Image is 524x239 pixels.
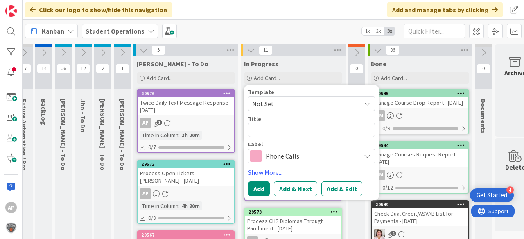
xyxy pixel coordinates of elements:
span: Documents [479,99,488,133]
span: 0/7 [148,143,156,152]
img: avatar [5,222,17,234]
span: Eric - To Do [118,99,126,170]
button: Add & Next [274,181,317,196]
span: Phone Calls [266,150,357,162]
span: In Progress [244,60,278,68]
span: 1 [391,231,396,236]
div: AP [140,188,151,199]
div: 29567 [138,231,234,239]
span: 11 [259,45,273,55]
div: Twice Daily Text Message Response - [DATE] [138,97,234,115]
span: Add Card... [381,74,407,82]
div: Manage Courses Request Report - [DATE] [372,149,468,167]
div: 29544 [375,143,468,148]
span: Kanban [42,26,64,36]
div: AP [140,118,151,128]
span: Emilie - To Do [59,99,68,170]
div: ZM [372,170,468,180]
div: 4 [506,186,514,194]
b: Student Operations [86,27,145,35]
div: 29544Manage Courses Request Report - [DATE] [372,142,468,167]
div: ZM [374,110,385,121]
div: 29567 [141,232,234,238]
div: 29573Process CHS Diplomas Through Parchment - [DATE] [245,208,341,234]
div: Click our logo to show/hide this navigation [25,2,172,17]
div: 29572Process Open Tickets - [PERSON_NAME] - [DATE] [138,161,234,186]
div: 29572 [138,161,234,168]
div: 29549Check Dual Credit/ASVAB List for Payments - [DATE] [372,201,468,226]
div: 29573 [248,209,341,215]
span: 3x [384,27,395,35]
span: Label [248,141,263,147]
div: Add and manage tabs by clicking [387,2,503,17]
span: 86 [386,45,400,55]
span: 0 [350,64,364,74]
div: 29576 [141,91,234,96]
div: 29572 [141,161,234,167]
span: 3 [157,120,162,125]
div: 4h 20m [180,201,202,210]
div: AP [138,188,234,199]
span: 0/12 [382,183,393,192]
span: BackLog [40,99,48,125]
span: Support [17,1,37,11]
div: AP [5,202,17,213]
span: 0/9 [382,124,390,133]
span: 1 [115,64,129,74]
span: 2 [96,64,110,74]
span: : [178,131,180,140]
span: Jho - To Do [79,99,87,132]
div: Open Get Started checklist, remaining modules: 4 [470,188,514,202]
button: Add [248,181,270,196]
span: 1x [362,27,373,35]
span: Amanda - To Do [137,60,208,68]
div: Time in Column [140,201,178,210]
div: 29549 [372,201,468,208]
div: Process Open Tickets - [PERSON_NAME] - [DATE] [138,168,234,186]
div: 29545 [372,90,468,97]
span: 26 [56,64,70,74]
a: Show More... [248,168,375,177]
button: Add & Edit [321,181,362,196]
div: ZM [374,170,385,180]
span: Zaida - To Do [99,99,107,170]
span: 2x [373,27,384,35]
span: 0/8 [148,214,156,222]
span: 5 [151,45,165,55]
div: AP [138,118,234,128]
div: 29544 [372,142,468,149]
div: 29573 [245,208,341,216]
span: Template [248,89,274,95]
span: 0 [477,64,490,74]
div: 29545 [375,91,468,96]
div: Process CHS Diplomas Through Parchment - [DATE] [245,216,341,234]
div: 29549 [375,202,468,208]
div: Get Started [477,191,507,199]
span: Not Set [252,98,355,109]
div: Check Dual Credit/ASVAB List for Payments - [DATE] [372,208,468,226]
div: ZM [372,110,468,121]
div: Manage Course Drop Report - [DATE] [372,97,468,108]
div: Time in Column [140,131,178,140]
input: Quick Filter... [404,24,465,38]
span: 12 [76,64,90,74]
div: 29576 [138,90,234,97]
div: 3h 20m [180,131,202,140]
span: 14 [37,64,51,74]
img: Visit kanbanzone.com [5,5,17,17]
div: 29545Manage Course Drop Report - [DATE] [372,90,468,108]
span: Done [371,60,386,68]
span: 17 [17,64,31,74]
span: Add Card... [254,74,280,82]
span: : [178,201,180,210]
span: Add Card... [147,74,173,82]
label: Title [248,115,261,123]
span: Future Automation / Process Building [20,99,28,210]
div: 29576Twice Daily Text Message Response - [DATE] [138,90,234,115]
